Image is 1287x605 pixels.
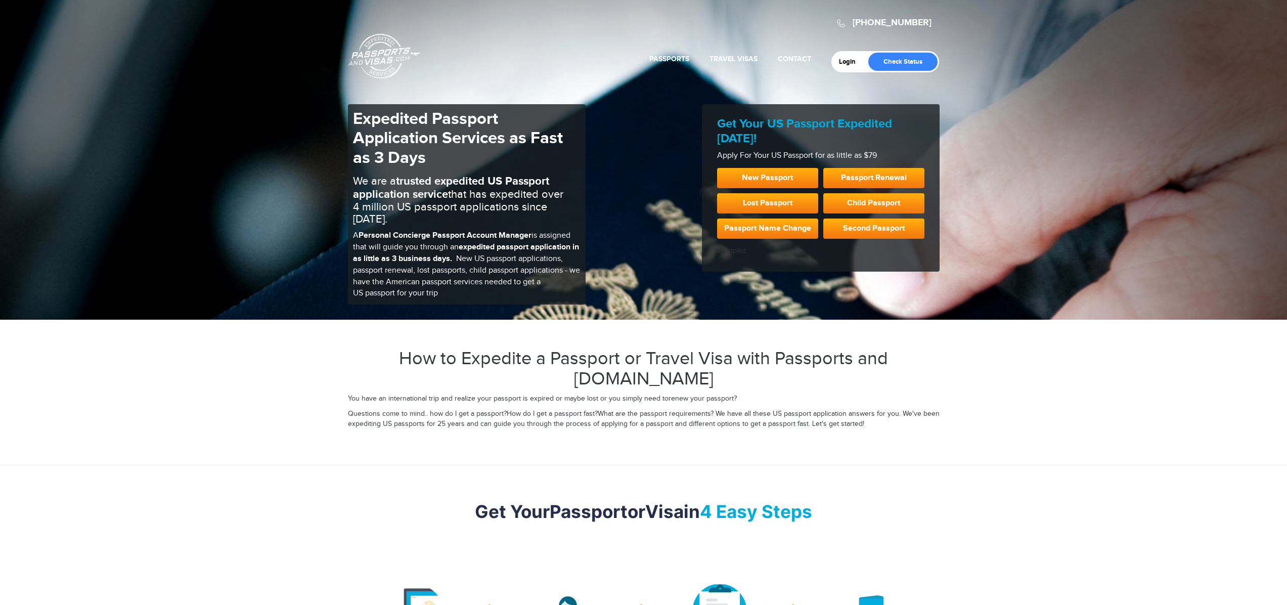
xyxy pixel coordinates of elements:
h2: Get Your US Passport Expedited [DATE]! [717,117,924,146]
h2: Get Your or in [348,501,940,522]
a: Passports & [DOMAIN_NAME] [348,33,420,79]
mark: 4 Easy Steps [700,501,812,522]
h2: We are a that has expedited over 4 million US passport applications since [DATE]. [353,175,581,225]
a: Check Status [868,53,938,71]
a: How do I get a passport fast? [507,410,598,418]
a: Travel Visas [709,55,758,63]
a: Trustpilot [717,247,746,255]
a: Contact [778,55,811,63]
strong: trusted expedited US Passport application service [353,175,549,201]
p: Questions come to mind.. how do I get a passport? What are the passport requirements? We have all... [348,409,940,429]
a: Passport Renewal [823,168,924,188]
a: Second Passport [823,219,924,239]
strong: Passport [550,501,628,522]
p: A is assigned that will guide you through an New US passport applications, passport renewal, lost... [353,230,581,299]
a: Child Passport [823,193,924,213]
strong: Personal Concierge Passport Account Manager [359,231,531,240]
strong: Visa [645,501,684,522]
a: Passports [649,55,689,63]
p: Apply For Your US Passport for as little as $79 [717,150,924,162]
strong: expedited passport application in as little as 3 business days. [353,242,579,264]
a: Login [839,58,863,66]
h1: How to Expedite a Passport or Travel Visa with Passports and [DOMAIN_NAME] [348,349,940,389]
a: Passport Name Change [717,219,818,239]
a: renew your passport [669,395,734,403]
p: You have an international trip and realize your passport is expired or maybe lost or you simply n... [348,394,940,404]
h1: Expedited Passport Application Services as Fast as 3 Days [353,109,581,167]
a: Lost Passport [717,193,818,213]
a: [PHONE_NUMBER] [853,17,931,28]
a: New Passport [717,168,818,188]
